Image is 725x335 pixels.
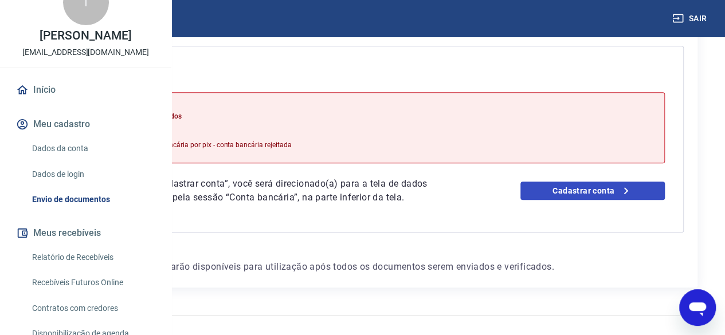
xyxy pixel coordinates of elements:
[14,77,158,103] a: Início
[670,8,711,29] button: Sair
[100,101,292,111] p: Motivo do reenvio:
[14,220,158,246] button: Meus recebíveis
[14,112,158,137] button: Meu cadastro
[28,137,158,160] a: Dados da conta
[28,297,158,320] a: Contratos com credores
[28,246,158,269] a: Relatório de Recebíveis
[520,182,665,200] a: Cadastrar conta
[88,177,463,204] p: Após clicar em “Cadastrar conta”, você será direcionado(a) para a tela de dados cadastrais. Procu...
[28,188,158,211] a: Envio de documentos
[40,30,131,42] p: [PERSON_NAME]
[41,260,684,274] p: Os recursos da conta Vindi estarão disponíveis para utilização após todos os documentos serem env...
[28,271,158,294] a: Recebíveis Futuros Online
[100,140,292,150] p: Validação de conta bancária por pix - conta bancária rejeitada
[22,46,149,58] p: [EMAIL_ADDRESS][DOMAIN_NAME]
[679,289,716,326] iframe: Botão para abrir a janela de mensagens, conversa em andamento
[28,163,158,186] a: Dados de login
